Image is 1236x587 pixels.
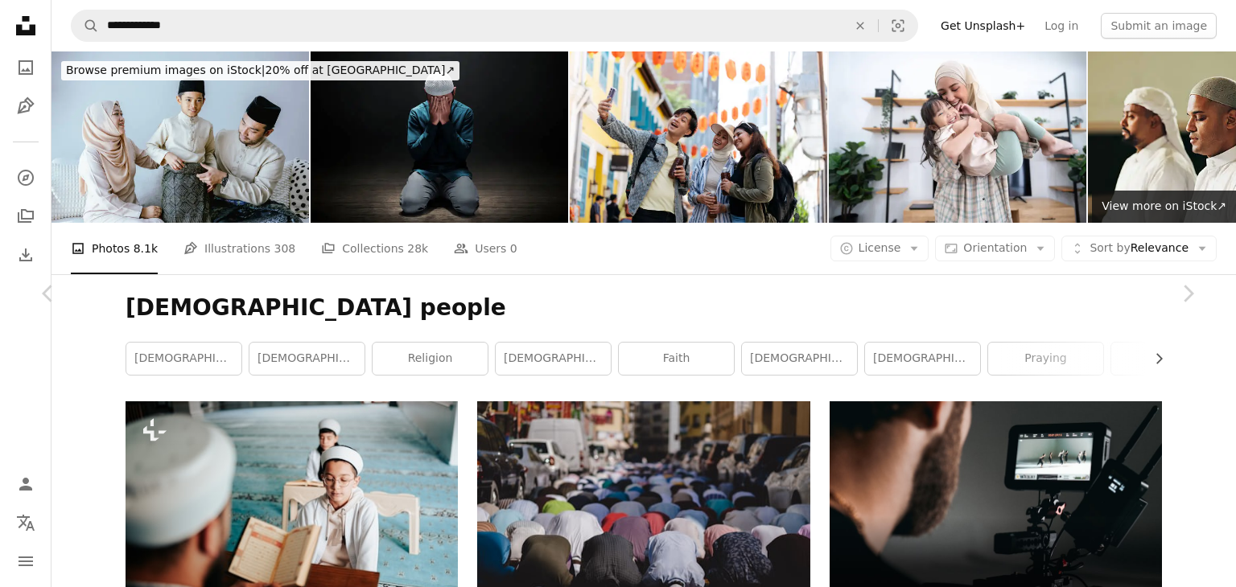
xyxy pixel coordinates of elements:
button: Menu [10,545,42,577]
button: Submit an image [1101,13,1217,39]
a: Browse premium images on iStock|20% off at [GEOGRAPHIC_DATA]↗ [51,51,469,90]
a: praying [988,343,1103,375]
a: Get Unsplash+ [931,13,1035,39]
span: 308 [274,240,296,257]
a: [DEMOGRAPHIC_DATA] [742,343,857,375]
button: Orientation [935,236,1055,261]
button: Search Unsplash [72,10,99,41]
a: Log in / Sign up [10,468,42,500]
a: Collections 28k [321,223,428,274]
h1: [DEMOGRAPHIC_DATA] people [126,293,1162,322]
span: 0 [510,240,517,257]
span: View more on iStock ↗ [1102,199,1226,212]
a: [DEMOGRAPHIC_DATA] [496,343,611,375]
a: Log in [1035,13,1088,39]
img: Multiracial Asian tourist exploring the street of Kuala Lumpur [570,51,827,223]
a: faith [619,343,734,375]
a: [DEMOGRAPHIC_DATA] [865,343,980,375]
span: Orientation [963,241,1027,254]
span: Relevance [1090,240,1189,257]
a: Explore [10,162,42,194]
span: 28k [407,240,428,257]
a: misbaha [1111,343,1226,375]
img: Family Moments: Preparing for Eid Mubarak Together [51,51,309,223]
a: [DEMOGRAPHIC_DATA] [126,343,241,375]
span: Sort by [1090,241,1130,254]
button: License [830,236,929,261]
a: Illustrations [10,90,42,122]
a: Illustrations 308 [183,223,295,274]
span: 20% off at [GEOGRAPHIC_DATA] ↗ [66,64,455,76]
button: Visual search [879,10,917,41]
img: Muslim man praying in the mosque [311,51,568,223]
span: Browse premium images on iStock | [66,64,265,76]
img: A happy mother wearing a hijab is joyfully hugging her smiling young daughter in a cozy, sunlit l... [829,51,1086,223]
button: Language [10,507,42,539]
form: Find visuals sitewide [71,10,918,42]
a: a man reading a book in front of a group of people [126,504,458,519]
a: Photos [10,51,42,84]
button: Clear [843,10,878,41]
a: people kneeling and praying during daytime [477,504,810,519]
a: religion [373,343,488,375]
a: Users 0 [454,223,517,274]
a: Next [1139,216,1236,371]
button: Sort byRelevance [1061,236,1217,261]
a: Collections [10,200,42,232]
a: View more on iStock↗ [1092,191,1236,223]
a: [DEMOGRAPHIC_DATA] girl [249,343,365,375]
span: License [859,241,901,254]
